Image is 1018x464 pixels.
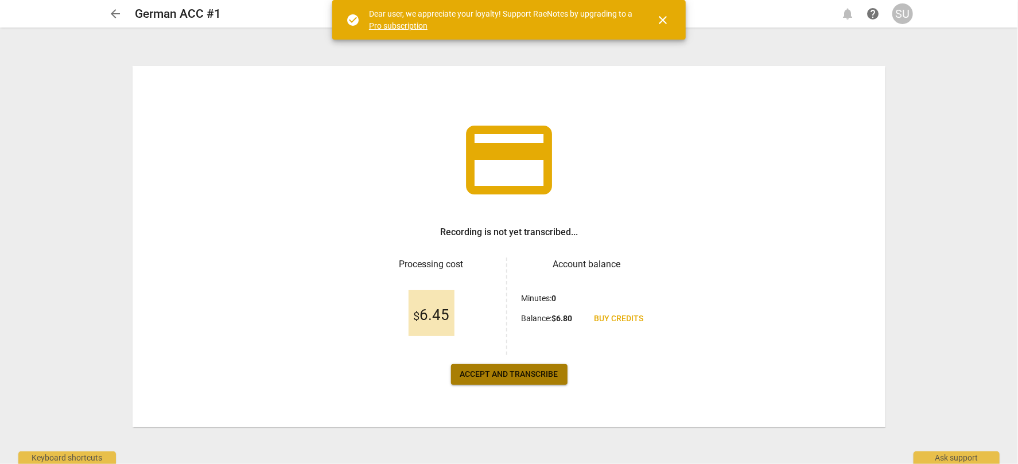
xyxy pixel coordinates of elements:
a: Help [862,3,883,24]
span: help [866,7,880,21]
button: Accept and transcribe [451,364,568,385]
span: arrow_back [108,7,122,21]
a: Buy credits [585,309,652,329]
a: Pro subscription [369,21,428,30]
div: Ask support [914,451,1000,464]
div: Dear user, we appreciate your loyalty! Support RaeNotes by upgrading to a [369,8,635,32]
p: Minutes : [521,293,556,305]
p: Balance : [521,313,572,325]
button: SU [892,3,913,24]
div: Keyboard shortcuts [18,451,116,464]
span: Buy credits [594,313,643,325]
b: 0 [551,294,556,303]
h3: Recording is not yet transcribed... [440,225,578,239]
span: 6.45 [413,307,449,324]
span: close [656,13,670,27]
span: $ [413,309,419,323]
button: Close [649,6,677,34]
span: credit_card [457,108,561,212]
h3: Account balance [521,258,652,271]
span: check_circle [346,13,360,27]
h3: Processing cost [366,258,497,271]
span: Accept and transcribe [460,369,558,380]
h2: German ACC #1 [135,7,221,21]
b: $ 6.80 [551,314,572,323]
